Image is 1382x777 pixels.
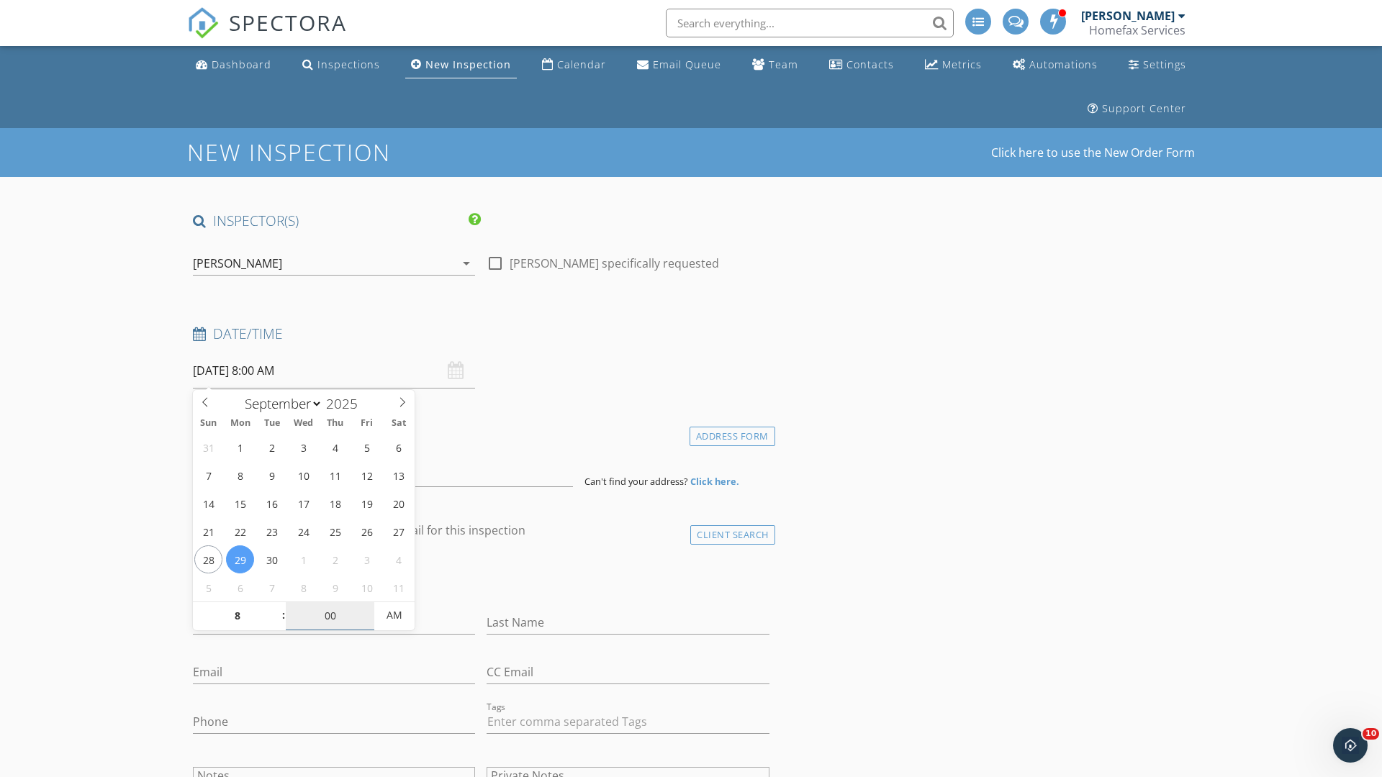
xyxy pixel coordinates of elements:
span: September 26, 2025 [353,517,381,545]
strong: Click here. [690,475,739,488]
a: Inspections [297,52,386,78]
h4: INSPECTOR(S) [193,212,481,230]
div: New Inspection [425,58,511,71]
a: Team [746,52,804,78]
span: 10 [1363,728,1379,740]
a: Automations (Advanced) [1007,52,1103,78]
img: The Best Home Inspection Software - Spectora [187,7,219,39]
span: October 11, 2025 [384,573,412,601]
span: October 9, 2025 [321,573,349,601]
div: Contacts [846,58,894,71]
span: October 1, 2025 [289,545,317,573]
div: Client Search [690,525,775,545]
input: Search everything... [666,9,954,37]
span: September 20, 2025 [384,489,412,517]
a: SPECTORA [187,19,347,50]
span: September 13, 2025 [384,461,412,489]
span: Tue [256,419,288,428]
a: Email Queue [631,52,727,78]
span: Can't find your address? [584,475,688,488]
span: Mon [225,419,256,428]
span: September 25, 2025 [321,517,349,545]
span: October 8, 2025 [289,573,317,601]
div: Metrics [942,58,982,71]
span: September 2, 2025 [258,433,286,461]
span: October 7, 2025 [258,573,286,601]
a: Support Center [1082,96,1192,122]
a: Metrics [919,52,988,78]
span: October 2, 2025 [321,545,349,573]
span: September 4, 2025 [321,433,349,461]
div: Inspections [317,58,380,71]
div: [PERSON_NAME] [1081,9,1175,23]
span: September 21, 2025 [194,517,222,545]
input: Year [322,394,370,413]
span: September 3, 2025 [289,433,317,461]
input: Select date [193,353,475,388]
h1: New Inspection [187,140,506,165]
span: September 30, 2025 [258,545,286,573]
span: September 15, 2025 [226,489,254,517]
span: September 19, 2025 [353,489,381,517]
span: September 28, 2025 [194,545,222,573]
span: October 4, 2025 [384,545,412,573]
div: Address Form [690,427,775,446]
span: September 11, 2025 [321,461,349,489]
span: September 12, 2025 [353,461,381,489]
a: Settings [1123,52,1192,78]
span: August 31, 2025 [194,433,222,461]
span: September 29, 2025 [226,545,254,573]
span: October 6, 2025 [226,573,254,601]
span: October 10, 2025 [353,573,381,601]
div: Calendar [557,58,606,71]
label: [PERSON_NAME] specifically requested [510,256,719,271]
span: September 14, 2025 [194,489,222,517]
span: October 5, 2025 [194,573,222,601]
span: September 17, 2025 [289,489,317,517]
span: Sat [383,419,415,428]
span: September 5, 2025 [353,433,381,461]
iframe: Intercom live chat [1333,728,1368,763]
a: Click here to use the New Order Form [991,147,1195,158]
span: September 27, 2025 [384,517,412,545]
div: Automations [1029,58,1098,71]
span: Click to toggle [374,601,414,630]
div: Support Center [1102,101,1186,115]
div: Settings [1143,58,1186,71]
span: Wed [288,419,320,428]
span: September 24, 2025 [289,517,317,545]
a: Calendar [536,52,612,78]
a: Contacts [823,52,900,78]
h4: Location [193,423,769,442]
span: September 22, 2025 [226,517,254,545]
a: Dashboard [190,52,277,78]
div: Team [769,58,798,71]
div: Email Queue [653,58,721,71]
span: Sun [193,419,225,428]
div: [PERSON_NAME] [193,257,282,270]
span: September 10, 2025 [289,461,317,489]
span: September 7, 2025 [194,461,222,489]
span: : [281,601,286,630]
h4: Date/Time [193,324,769,343]
i: arrow_drop_down [458,255,475,272]
span: September 9, 2025 [258,461,286,489]
span: September 8, 2025 [226,461,254,489]
label: Enable Client CC email for this inspection [304,523,525,537]
span: September 6, 2025 [384,433,412,461]
span: October 3, 2025 [353,545,381,573]
div: Dashboard [212,58,271,71]
span: Thu [320,419,351,428]
span: September 16, 2025 [258,489,286,517]
span: Fri [351,419,383,428]
div: Homefax Services [1089,23,1185,37]
a: New Inspection [405,52,517,78]
span: September 18, 2025 [321,489,349,517]
span: September 1, 2025 [226,433,254,461]
span: SPECTORA [229,7,347,37]
span: September 23, 2025 [258,517,286,545]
